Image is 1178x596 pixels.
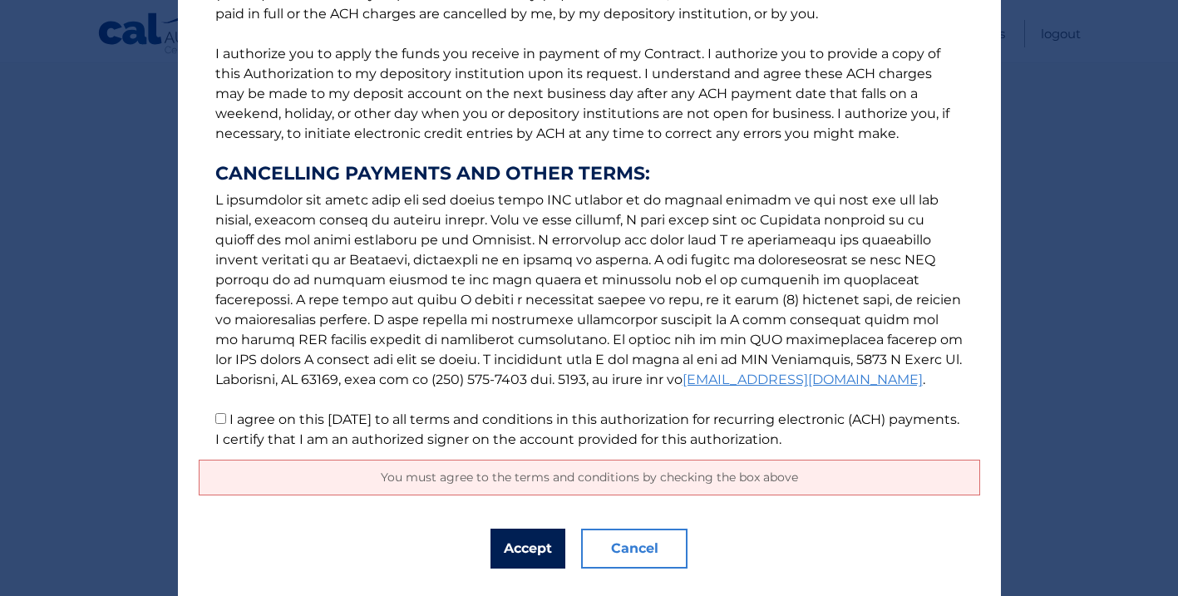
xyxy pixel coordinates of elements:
strong: CANCELLING PAYMENTS AND OTHER TERMS: [215,164,964,184]
a: [EMAIL_ADDRESS][DOMAIN_NAME] [683,372,923,387]
span: You must agree to the terms and conditions by checking the box above [381,470,798,485]
button: Accept [490,529,565,569]
label: I agree on this [DATE] to all terms and conditions in this authorization for recurring electronic... [215,411,959,447]
button: Cancel [581,529,688,569]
